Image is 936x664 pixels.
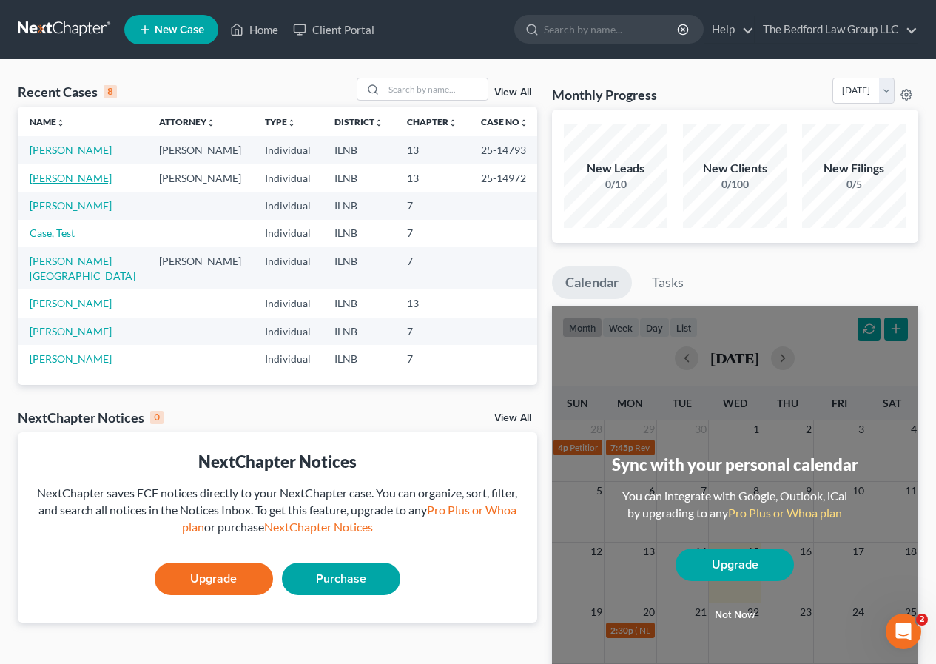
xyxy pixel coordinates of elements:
[264,520,373,534] a: NextChapter Notices
[56,118,65,127] i: unfold_more
[323,220,395,247] td: ILNB
[552,266,632,299] a: Calendar
[519,118,528,127] i: unfold_more
[147,247,253,289] td: [PERSON_NAME]
[323,192,395,219] td: ILNB
[407,116,457,127] a: Chapterunfold_more
[469,164,540,192] td: 25-14972
[287,118,296,127] i: unfold_more
[676,600,794,630] button: Not now
[150,411,164,424] div: 0
[155,24,204,36] span: New Case
[728,506,842,520] a: Pro Plus or Whoa plan
[253,289,323,317] td: Individual
[323,247,395,289] td: ILNB
[564,177,667,192] div: 0/10
[30,297,112,309] a: [PERSON_NAME]
[544,16,679,43] input: Search by name...
[223,16,286,43] a: Home
[374,118,383,127] i: unfold_more
[147,136,253,164] td: [PERSON_NAME]
[18,83,117,101] div: Recent Cases
[481,116,528,127] a: Case Nounfold_more
[323,345,395,372] td: ILNB
[282,563,400,595] a: Purchase
[704,16,754,43] a: Help
[395,318,469,345] td: 7
[155,563,273,595] a: Upgrade
[30,172,112,184] a: [PERSON_NAME]
[30,116,65,127] a: Nameunfold_more
[253,318,323,345] td: Individual
[104,85,117,98] div: 8
[286,16,382,43] a: Client Portal
[395,220,469,247] td: 7
[323,136,395,164] td: ILNB
[395,136,469,164] td: 13
[395,345,469,372] td: 7
[469,136,540,164] td: 25-14793
[253,192,323,219] td: Individual
[30,325,112,338] a: [PERSON_NAME]
[334,116,383,127] a: Districtunfold_more
[395,192,469,219] td: 7
[30,485,525,536] div: NextChapter saves ECF notices directly to your NextChapter case. You can organize, sort, filter, ...
[448,118,457,127] i: unfold_more
[182,503,516,534] a: Pro Plus or Whoa plan
[30,144,112,156] a: [PERSON_NAME]
[30,199,112,212] a: [PERSON_NAME]
[395,164,469,192] td: 13
[323,289,395,317] td: ILNB
[30,352,112,365] a: [PERSON_NAME]
[253,247,323,289] td: Individual
[494,413,531,423] a: View All
[253,136,323,164] td: Individual
[564,160,667,177] div: New Leads
[395,289,469,317] td: 13
[323,318,395,345] td: ILNB
[755,16,918,43] a: The Bedford Law Group LLC
[616,488,853,522] div: You can integrate with Google, Outlook, iCal by upgrading to any
[253,345,323,372] td: Individual
[683,177,787,192] div: 0/100
[683,160,787,177] div: New Clients
[676,549,794,581] a: Upgrade
[30,255,135,282] a: [PERSON_NAME][GEOGRAPHIC_DATA]
[265,116,296,127] a: Typeunfold_more
[159,116,215,127] a: Attorneyunfold_more
[253,220,323,247] td: Individual
[612,453,858,476] div: Sync with your personal calendar
[395,247,469,289] td: 7
[18,409,164,426] div: NextChapter Notices
[639,266,697,299] a: Tasks
[802,160,906,177] div: New Filings
[384,78,488,100] input: Search by name...
[886,614,921,649] iframe: Intercom live chat
[253,164,323,192] td: Individual
[30,227,75,239] a: Case, Test
[494,87,531,98] a: View All
[552,86,657,104] h3: Monthly Progress
[323,164,395,192] td: ILNB
[206,118,215,127] i: unfold_more
[30,450,525,473] div: NextChapter Notices
[802,177,906,192] div: 0/5
[916,614,928,626] span: 2
[147,164,253,192] td: [PERSON_NAME]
